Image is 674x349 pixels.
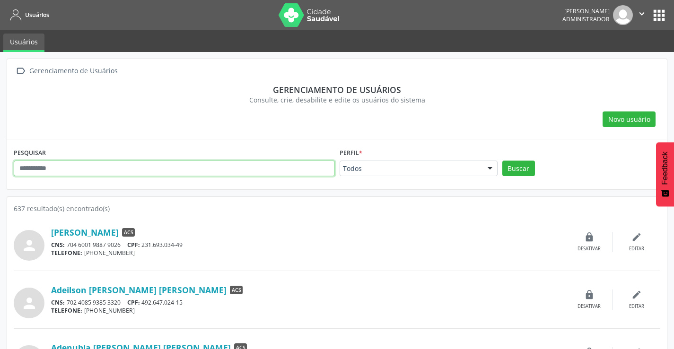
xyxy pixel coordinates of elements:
[25,11,49,19] span: Usuários
[613,5,633,25] img: img
[656,142,674,206] button: Feedback - Mostrar pesquisa
[629,303,644,310] div: Editar
[637,9,647,19] i: 
[631,232,642,242] i: edit
[651,7,667,24] button: apps
[502,161,535,177] button: Buscar
[122,228,135,237] span: ACS
[578,246,601,252] div: Desativar
[14,64,119,78] a:  Gerenciamento de Usuários
[562,7,610,15] div: [PERSON_NAME]
[51,241,566,249] div: 704 6001 9887 9026 231.693.034-49
[51,285,227,295] a: Adeilson [PERSON_NAME] [PERSON_NAME]
[661,152,669,185] span: Feedback
[51,249,82,257] span: TELEFONE:
[20,95,654,105] div: Consulte, crie, desabilite e edite os usuários do sistema
[631,289,642,300] i: edit
[127,298,140,306] span: CPF:
[3,34,44,52] a: Usuários
[51,298,566,306] div: 702 4085 9385 3320 492.647.024-15
[27,64,119,78] div: Gerenciamento de Usuários
[14,146,46,161] label: PESQUISAR
[21,237,38,254] i: person
[51,241,65,249] span: CNS:
[629,246,644,252] div: Editar
[51,249,566,257] div: [PHONE_NUMBER]
[51,306,566,315] div: [PHONE_NUMBER]
[343,164,478,173] span: Todos
[20,85,654,95] div: Gerenciamento de usuários
[562,15,610,23] span: Administrador
[127,241,140,249] span: CPF:
[51,227,119,238] a: [PERSON_NAME]
[21,295,38,312] i: person
[633,5,651,25] button: 
[230,286,243,294] span: ACS
[584,232,595,242] i: lock
[584,289,595,300] i: lock
[51,298,65,306] span: CNS:
[578,303,601,310] div: Desativar
[14,204,660,213] div: 637 resultado(s) encontrado(s)
[7,7,49,23] a: Usuários
[51,306,82,315] span: TELEFONE:
[14,64,27,78] i: 
[340,146,362,161] label: Perfil
[603,111,656,128] button: Novo usuário
[608,114,650,124] span: Novo usuário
